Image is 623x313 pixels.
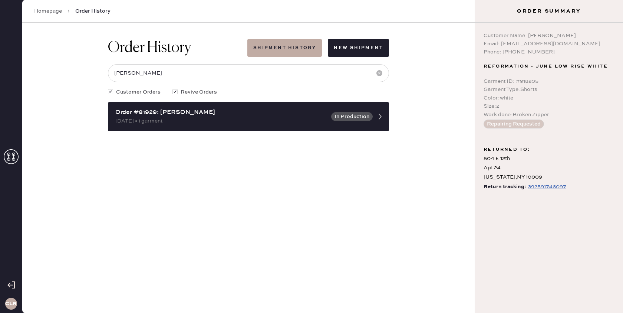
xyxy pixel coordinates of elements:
span: Revive Orders [181,88,217,96]
div: Order #81929: [PERSON_NAME] [115,108,327,117]
div: Work done : Broken Zipper [484,111,614,119]
span: Return tracking: [484,182,526,192]
span: Customer Orders [116,88,161,96]
div: Size : 2 [484,102,614,110]
span: Returned to: [484,145,530,154]
a: Homepage [34,7,62,15]
h3: Order Summary [475,7,623,15]
div: 504 E 12th Apt 24 [US_STATE] , NY 10009 [484,154,614,182]
span: Reformation - june low rise white [484,62,608,71]
h1: Order History [108,39,191,57]
button: Repairing Requested [484,120,544,128]
div: Garment Type : Shorts [484,85,614,94]
a: 392591746097 [526,182,566,192]
button: Shipment History [247,39,322,57]
div: Phone: [PHONE_NUMBER] [484,48,614,56]
div: https://www.fedex.com/apps/fedextrack/?tracknumbers=392591746097&cntry_code=US [528,182,566,191]
button: In Production [331,112,373,121]
div: Email: [EMAIL_ADDRESS][DOMAIN_NAME] [484,40,614,48]
div: Color : white [484,94,614,102]
span: Order History [75,7,111,15]
iframe: Front Chat [588,280,620,312]
div: [DATE] • 1 garment [115,117,327,125]
div: Customer Name: [PERSON_NAME] [484,32,614,40]
button: New Shipment [328,39,389,57]
h3: CLR [5,301,17,306]
input: Search by order number, customer name, email or phone number [108,64,389,82]
div: Garment ID : # 918205 [484,77,614,85]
